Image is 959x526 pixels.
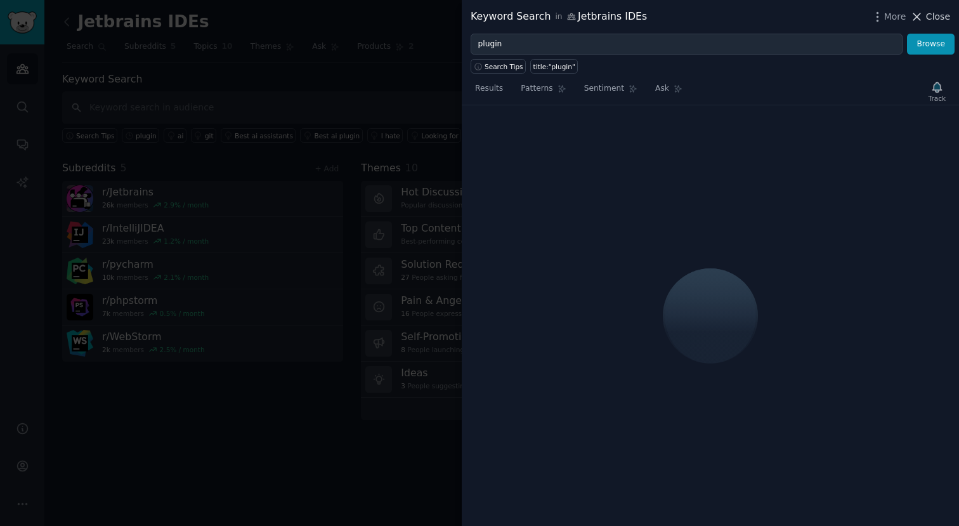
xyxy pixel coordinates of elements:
button: More [871,10,906,23]
span: Sentiment [584,83,624,95]
span: Search Tips [485,62,523,71]
div: Keyword Search Jetbrains IDEs [471,9,647,25]
span: Close [926,10,950,23]
a: Ask [651,79,687,105]
a: title:"plugin" [530,59,578,74]
button: Browse [907,34,955,55]
div: title:"plugin" [533,62,575,71]
button: Close [910,10,950,23]
span: Results [475,83,503,95]
span: in [555,11,562,23]
span: More [884,10,906,23]
span: Ask [655,83,669,95]
button: Search Tips [471,59,526,74]
span: Patterns [521,83,552,95]
input: Try a keyword related to your business [471,34,903,55]
a: Patterns [516,79,570,105]
a: Sentiment [580,79,642,105]
a: Results [471,79,507,105]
